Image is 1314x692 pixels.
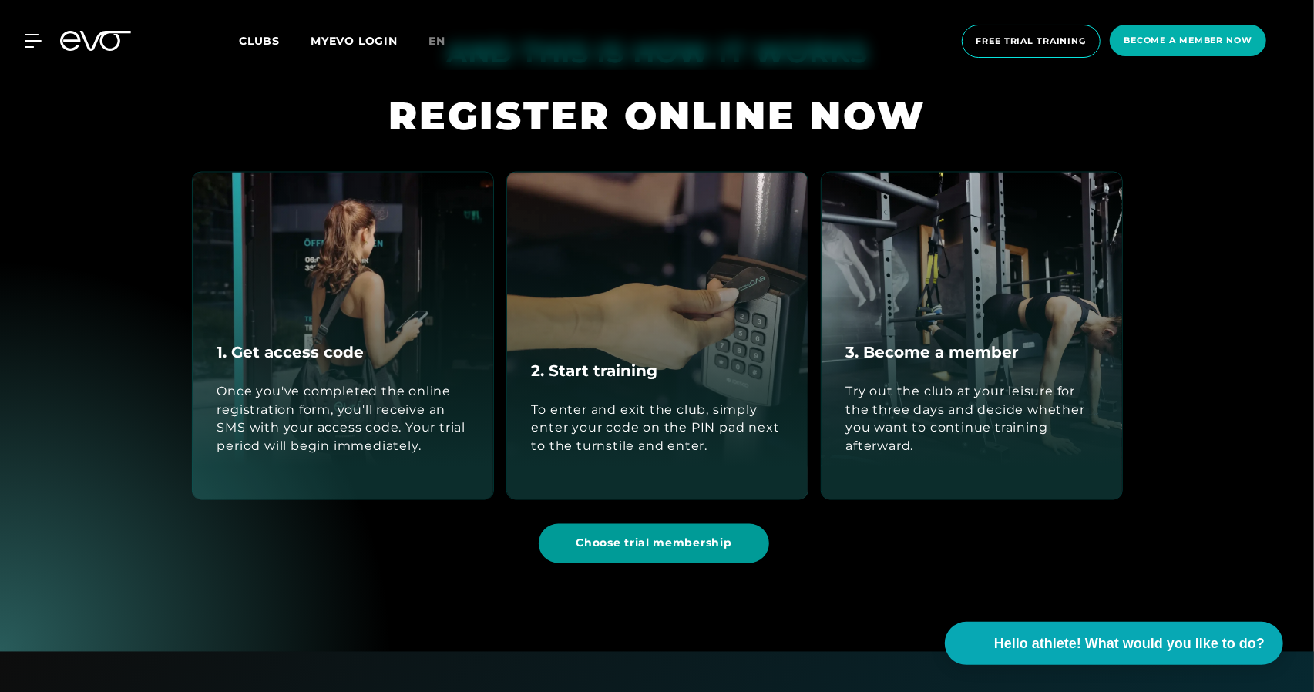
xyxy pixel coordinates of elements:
[994,636,1265,651] font: Hello athlete! What would you like to do?
[388,92,926,139] font: REGISTER ONLINE NOW
[532,402,780,454] font: To enter and exit the club, simply enter your code on the PIN pad next to the turnstile and enter.
[1105,25,1271,58] a: Become a member now
[576,536,731,550] font: Choose trial membership
[532,361,658,380] font: 2. Start training
[428,32,464,50] a: en
[217,384,466,454] font: Once you've completed the online registration form, you'll receive an SMS with your access code. ...
[239,34,280,48] font: Clubs
[239,33,311,48] a: Clubs
[945,622,1283,665] button: Hello athlete! What would you like to do?
[1124,35,1252,45] font: Become a member now
[846,343,1020,361] font: 3. Become a member
[957,25,1106,58] a: Free trial training
[311,34,398,48] a: MYEVO LOGIN
[217,343,365,361] font: 1. Get access code
[539,512,775,575] a: Choose trial membership
[976,35,1087,46] font: Free trial training
[846,384,1085,454] font: Try out the club at your leisure for the three days and decide whether you want to continue train...
[428,34,445,48] font: en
